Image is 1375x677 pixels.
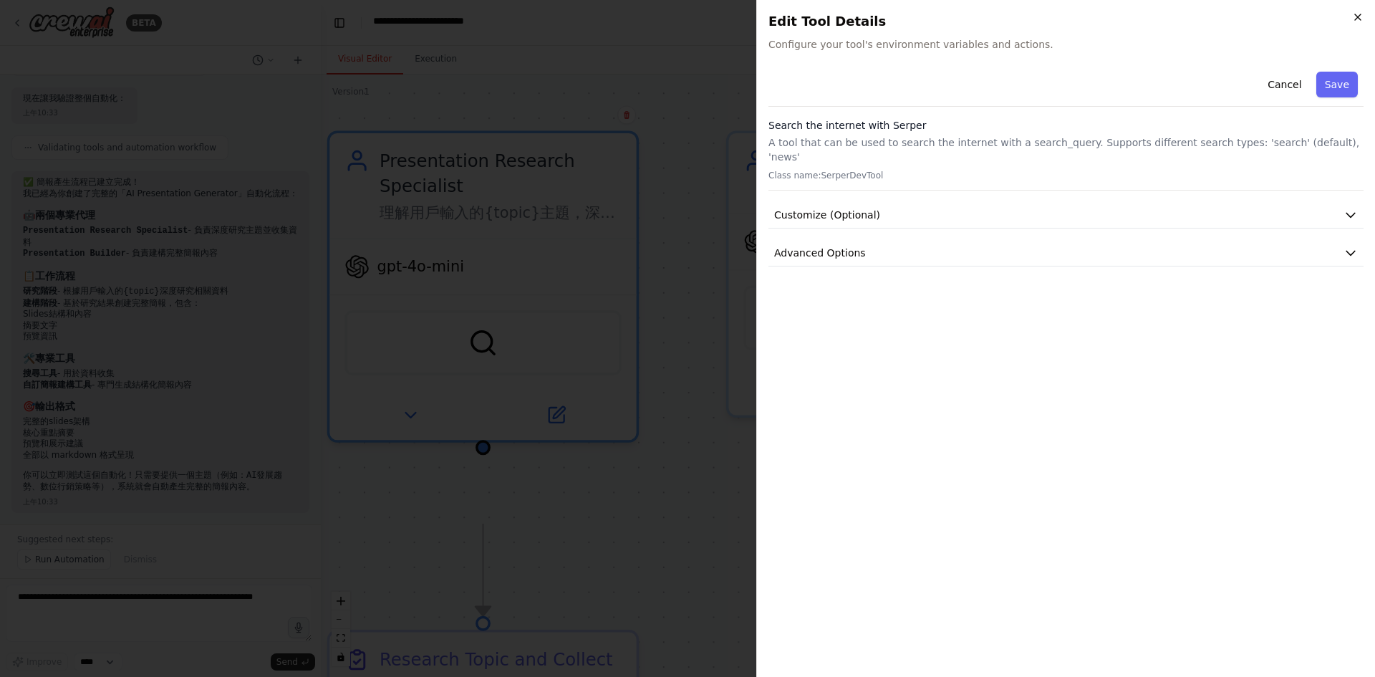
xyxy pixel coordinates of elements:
p: A tool that can be used to search the internet with a search_query. Supports different search typ... [768,135,1364,164]
button: Save [1316,72,1358,97]
span: Customize (Optional) [774,208,880,222]
button: Cancel [1259,72,1310,97]
span: Configure your tool's environment variables and actions. [768,37,1364,52]
h2: Edit Tool Details [768,11,1364,32]
button: Advanced Options [768,240,1364,267]
span: Advanced Options [774,246,866,260]
h3: Search the internet with Serper [768,118,1364,133]
p: Class name: SerperDevTool [768,170,1364,181]
button: Customize (Optional) [768,202,1364,229]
